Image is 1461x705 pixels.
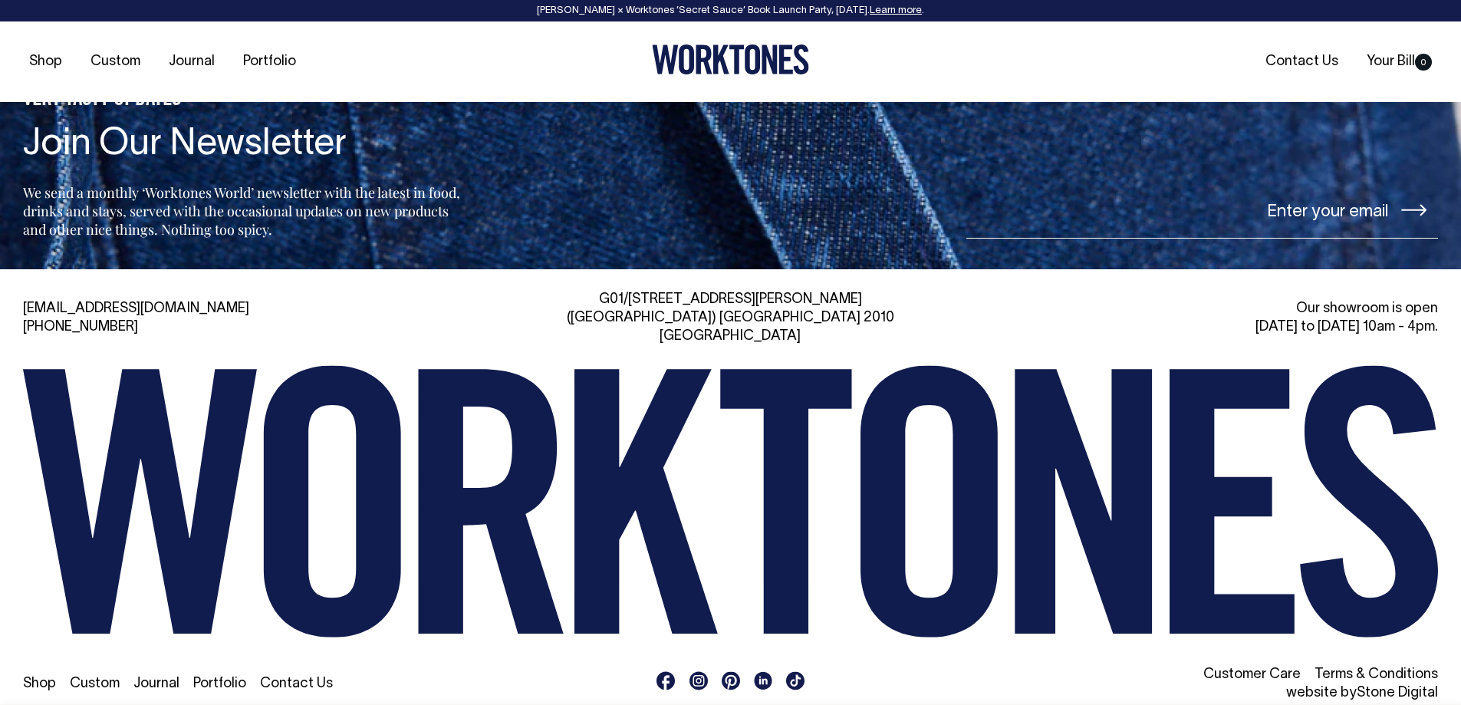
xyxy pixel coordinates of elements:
span: 0 [1415,54,1432,71]
a: Terms & Conditions [1315,668,1438,681]
a: Portfolio [237,49,302,74]
a: Contact Us [260,677,333,690]
a: Shop [23,677,56,690]
a: [PHONE_NUMBER] [23,321,138,334]
a: Learn more [870,6,922,15]
a: Stone Digital [1357,687,1438,700]
a: Custom [84,49,146,74]
a: Journal [163,49,221,74]
li: website by [982,684,1438,703]
a: Customer Care [1203,668,1301,681]
h4: Join Our Newsletter [23,125,465,166]
p: We send a monthly ‘Worktones World’ newsletter with the latest in food, drinks and stays, served ... [23,183,465,239]
div: Our showroom is open [DATE] to [DATE] 10am - 4pm. [982,300,1438,337]
a: Shop [23,49,68,74]
a: Contact Us [1259,49,1344,74]
a: Custom [70,677,120,690]
a: Your Bill0 [1361,49,1438,74]
div: G01/[STREET_ADDRESS][PERSON_NAME] ([GEOGRAPHIC_DATA]) [GEOGRAPHIC_DATA] 2010 [GEOGRAPHIC_DATA] [502,291,959,346]
input: Enter your email [966,181,1438,239]
div: [PERSON_NAME] × Worktones ‘Secret Sauce’ Book Launch Party, [DATE]. . [15,5,1446,16]
a: Journal [133,677,179,690]
a: Portfolio [193,677,246,690]
a: [EMAIL_ADDRESS][DOMAIN_NAME] [23,302,249,315]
